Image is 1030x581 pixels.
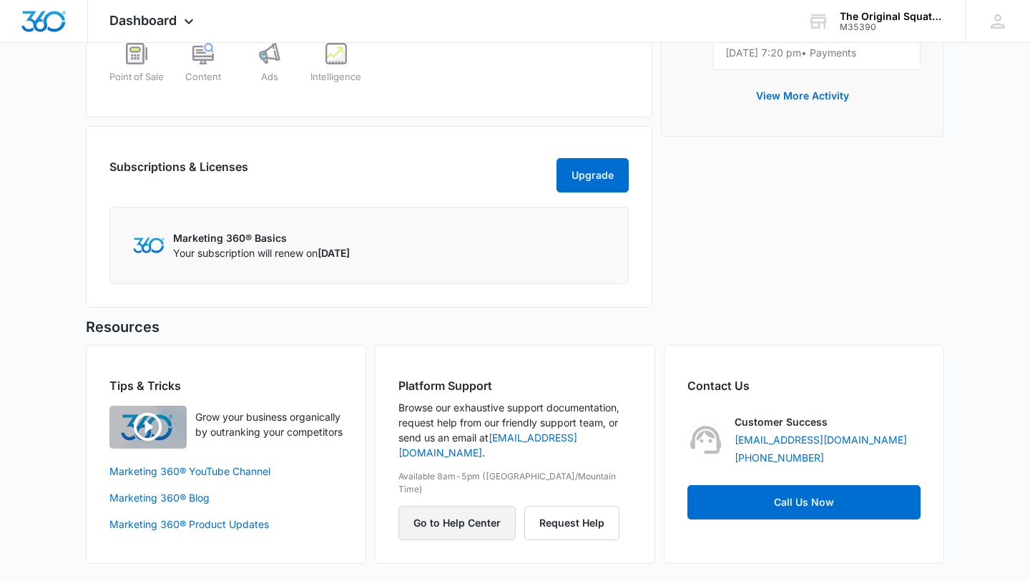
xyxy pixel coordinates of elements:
a: Marketing 360® YouTube Channel [109,464,343,479]
a: Request Help [524,517,619,529]
span: Ads [261,70,278,84]
a: Ads [242,43,298,94]
a: Marketing 360® Product Updates [109,517,343,532]
img: Customer Success [687,421,725,459]
h2: Platform Support [398,377,632,394]
img: Marketing 360 Logo [133,238,165,253]
p: Your subscription will renew on [173,245,350,260]
button: View More Activity [742,79,863,113]
a: Marketing 360® Blog [109,490,343,505]
h2: Subscriptions & Licenses [109,158,248,187]
button: Request Help [524,506,619,540]
button: Upgrade [556,158,629,192]
span: Intelligence [310,70,361,84]
p: Customer Success [735,414,828,429]
a: Point of Sale [109,43,165,94]
span: Content [185,70,221,84]
p: Available 8am-5pm ([GEOGRAPHIC_DATA]/Mountain Time) [398,470,632,496]
p: [DATE] 7:20 pm • Payments [725,48,908,58]
h2: Tips & Tricks [109,377,343,394]
span: [DATE] [318,247,350,259]
p: Grow your business organically by outranking your competitors [195,409,343,439]
div: account id [840,22,944,32]
a: Intelligence [308,43,363,94]
span: Point of Sale [109,70,164,84]
div: account name [840,11,944,22]
h5: Resources [86,316,944,338]
h2: Contact Us [687,377,921,394]
a: Call Us Now [687,485,921,519]
button: Go to Help Center [398,506,516,540]
p: Marketing 360® Basics [173,230,350,245]
span: Dashboard [109,13,177,28]
a: [EMAIL_ADDRESS][DOMAIN_NAME] [735,432,907,447]
p: Browse our exhaustive support documentation, request help from our friendly support team, or send... [398,400,632,460]
a: [PHONE_NUMBER] [735,450,824,465]
img: Quick Overview Video [109,406,187,449]
a: Go to Help Center [398,517,524,529]
a: Content [176,43,231,94]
